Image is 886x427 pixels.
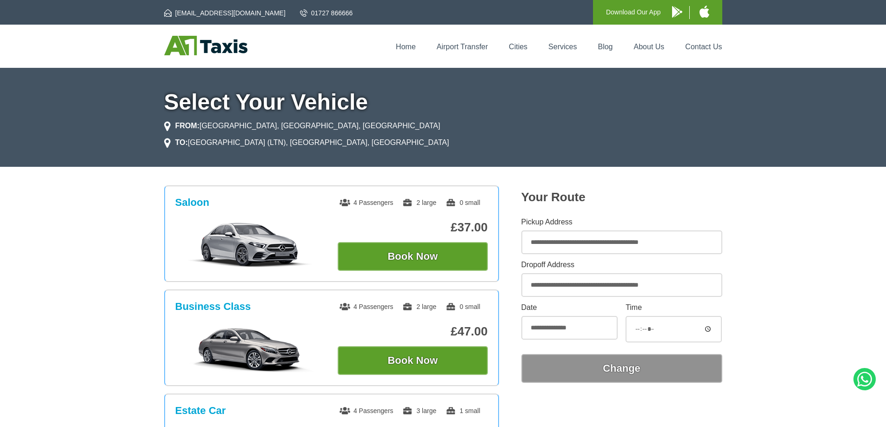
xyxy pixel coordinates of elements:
label: Pickup Address [521,218,722,226]
li: [GEOGRAPHIC_DATA] (LTN), [GEOGRAPHIC_DATA], [GEOGRAPHIC_DATA] [164,137,449,148]
a: 01727 866666 [300,8,353,18]
h3: Saloon [175,197,209,209]
li: [GEOGRAPHIC_DATA], [GEOGRAPHIC_DATA], [GEOGRAPHIC_DATA] [164,120,440,131]
img: Saloon [180,222,320,268]
span: 0 small [446,303,480,310]
a: Blog [598,43,613,51]
button: Change [521,354,722,383]
strong: FROM: [175,122,200,130]
button: Book Now [338,346,488,375]
a: [EMAIL_ADDRESS][DOMAIN_NAME] [164,8,286,18]
span: 3 large [402,407,436,414]
span: 4 Passengers [340,199,393,206]
span: 1 small [446,407,480,414]
label: Dropoff Address [521,261,722,269]
img: Business Class [180,326,320,372]
h3: Business Class [175,301,251,313]
button: Book Now [338,242,488,271]
h3: Estate Car [175,405,226,417]
img: A1 Taxis iPhone App [699,6,709,18]
a: Services [548,43,577,51]
a: Cities [509,43,527,51]
span: 2 large [402,199,436,206]
h1: Select Your Vehicle [164,91,722,113]
label: Date [521,304,618,311]
p: £47.00 [338,324,488,339]
label: Time [626,304,722,311]
a: Airport Transfer [437,43,488,51]
a: Contact Us [685,43,722,51]
p: £37.00 [338,220,488,235]
span: 4 Passengers [340,303,393,310]
img: A1 Taxis St Albans LTD [164,36,247,55]
span: 4 Passengers [340,407,393,414]
h2: Your Route [521,190,722,204]
a: About Us [634,43,665,51]
span: 2 large [402,303,436,310]
a: Home [396,43,416,51]
span: 0 small [446,199,480,206]
img: A1 Taxis Android App [672,6,682,18]
strong: TO: [175,138,188,146]
p: Download Our App [606,7,661,18]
